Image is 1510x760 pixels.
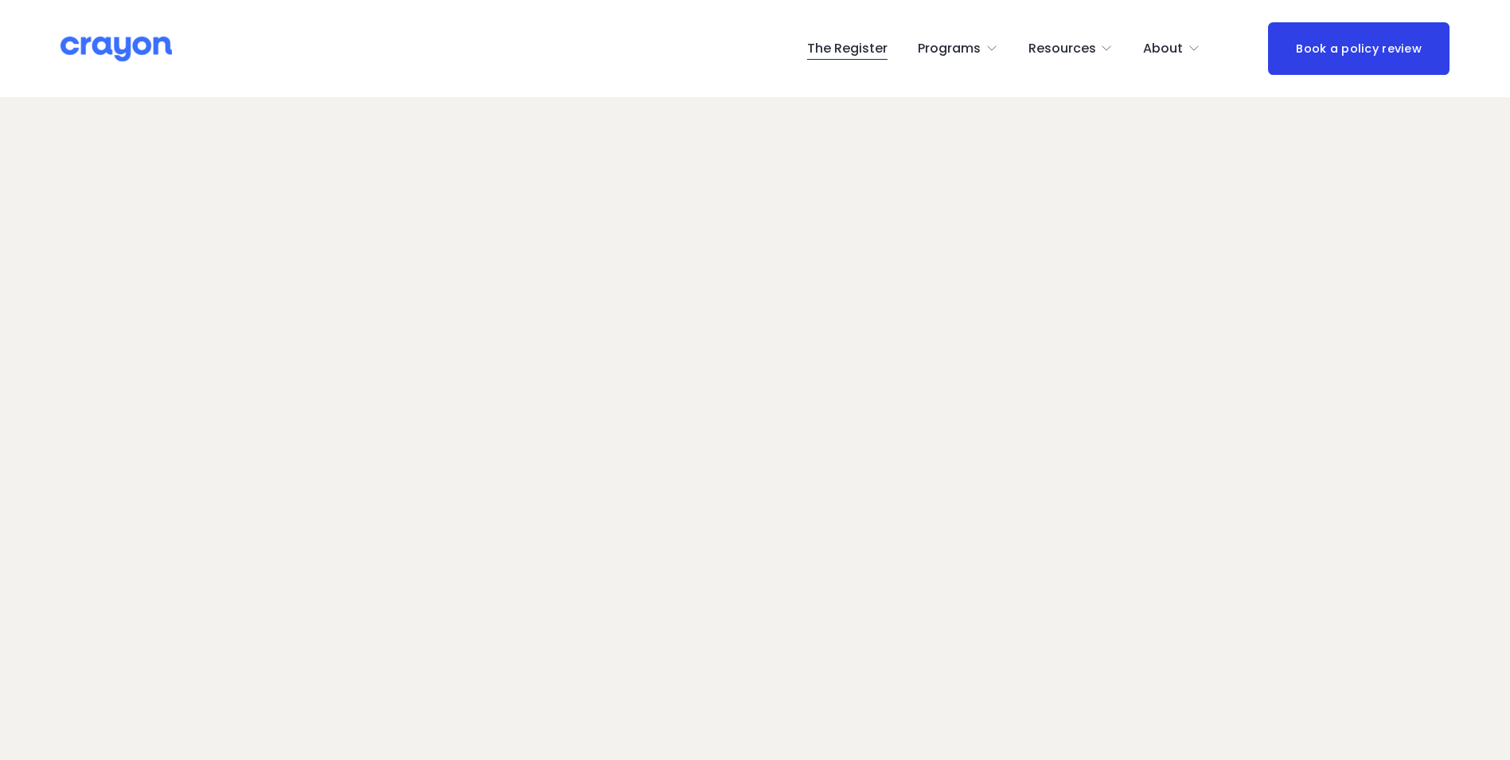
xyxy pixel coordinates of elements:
a: folder dropdown [1028,36,1114,61]
a: The Register [807,36,888,61]
span: Programs [918,37,981,61]
img: Crayon [60,35,172,63]
span: About [1143,37,1183,61]
a: Book a policy review [1268,22,1450,74]
a: folder dropdown [918,36,998,61]
a: folder dropdown [1143,36,1200,61]
span: Resources [1028,37,1096,61]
